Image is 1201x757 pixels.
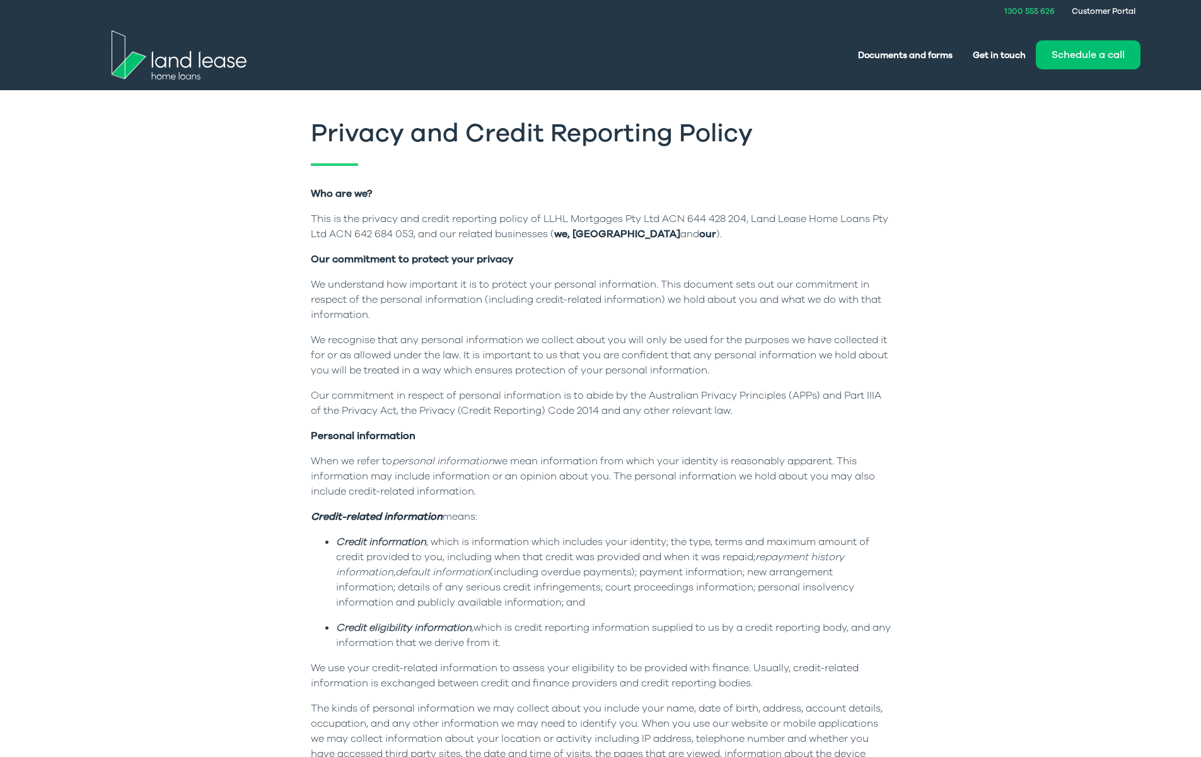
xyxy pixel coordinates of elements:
[311,252,513,266] strong: Our commitment to protect your privacy
[848,44,963,67] a: Documents and forms
[311,454,891,499] p: When we refer to we mean information from which your identity is reasonably apparent. This inform...
[1004,6,1055,16] a: 1300 555 626
[311,277,891,322] p: We understand how important it is to protect your personal information. This document sets out ou...
[311,120,891,166] h1: Privacy and Credit Reporting Policy
[336,535,426,549] em: Credit information
[311,211,891,242] p: This is the privacy and credit reporting policy of LLHL Mortgages Pty Ltd ACN 644 428 204, Land L...
[311,332,891,378] p: We recognise that any personal information we collect about you will only be used for the purpose...
[311,660,891,691] p: We use your credit-related information to assess your eligibility to be provided with finance. Us...
[1036,40,1140,69] button: Schedule a call
[336,534,891,610] li: , which is information which includes your identity; the type, terms and maximum amount of credit...
[336,550,844,579] em: repayment history information
[472,621,473,635] em: ,
[336,620,891,650] li: which is credit reporting information supplied to us by a credit reporting body, and any informat...
[1072,6,1135,16] a: Customer Portal
[963,44,1036,67] a: Get in touch
[311,510,443,524] em: Credit-related information
[112,30,247,79] img: Land Lease Home Loans
[392,454,494,468] em: personal information
[336,621,472,635] em: Credit eligibility information
[699,227,716,241] strong: our
[311,429,415,443] strong: Personal information
[311,388,891,418] p: Our commitment in respect of personal information is to abide by the Australian Privacy Principle...
[554,227,680,241] strong: we, [GEOGRAPHIC_DATA]
[395,565,490,579] em: default information
[311,509,891,524] p: means:
[311,187,372,201] strong: Who are we?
